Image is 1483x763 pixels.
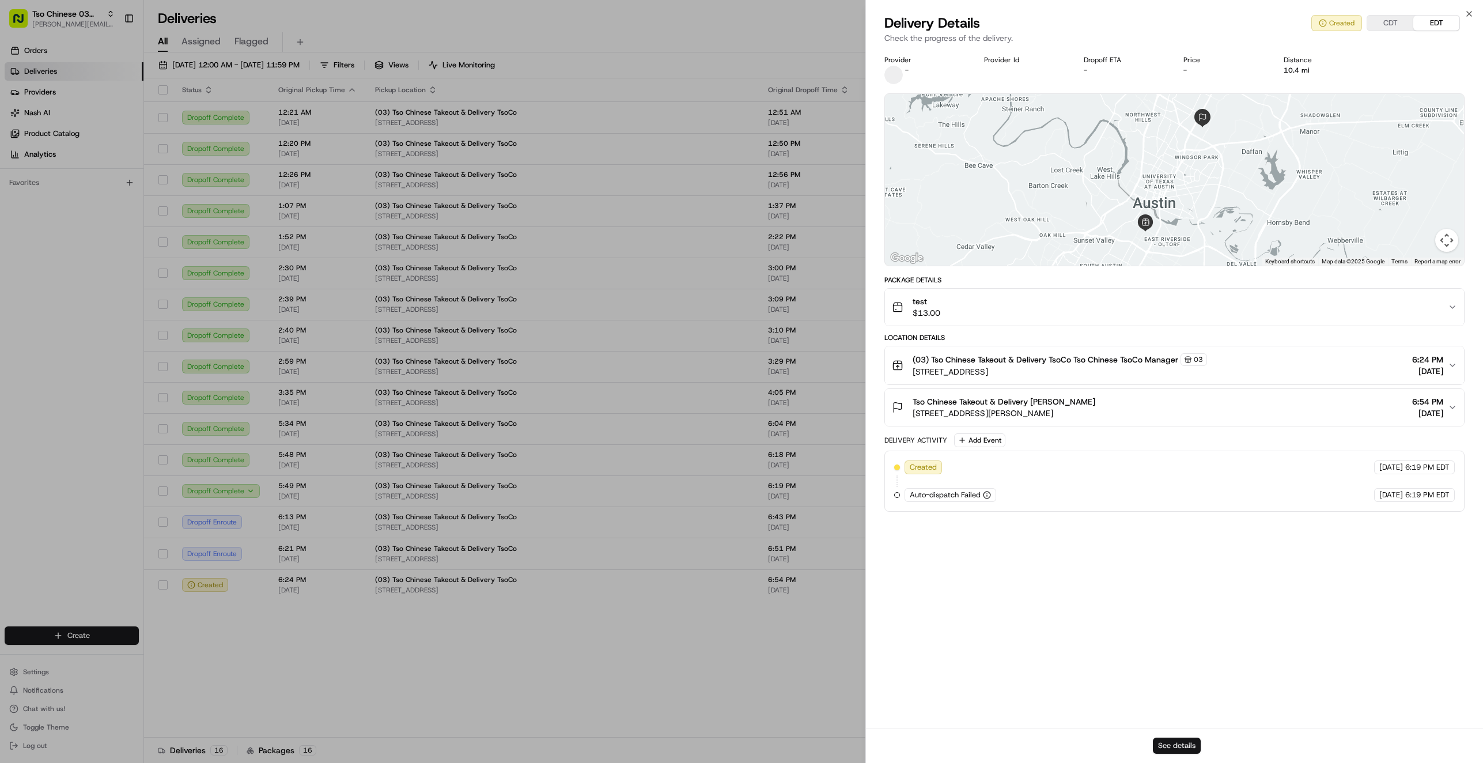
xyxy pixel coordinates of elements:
[884,14,980,32] span: Delivery Details
[888,251,926,266] a: Open this area in Google Maps (opens a new window)
[12,111,32,131] img: 1736555255976-a54dd68f-1ca7-489b-9aae-adbdc363a1c4
[1414,258,1461,265] a: Report a map error
[913,396,1095,407] span: Tso Chinese Takeout & Delivery [PERSON_NAME]
[913,407,1095,419] span: [STREET_ADDRESS][PERSON_NAME]
[23,258,88,270] span: Knowledge Base
[12,12,35,35] img: Nash
[131,179,155,188] span: [DATE]
[30,75,190,87] input: Clear
[36,210,93,220] span: [PERSON_NAME]
[12,47,210,65] p: Welcome 👋
[1322,258,1384,265] span: Map data ©2025 Google
[109,258,185,270] span: API Documentation
[23,180,32,189] img: 1736555255976-a54dd68f-1ca7-489b-9aae-adbdc363a1c4
[52,111,189,122] div: Start new chat
[885,389,1465,426] button: Tso Chinese Takeout & Delivery [PERSON_NAME][STREET_ADDRESS][PERSON_NAME]6:54 PM[DATE]
[1284,55,1365,65] div: Distance
[954,433,1005,447] button: Add Event
[1379,490,1403,500] span: [DATE]
[1183,55,1265,65] div: Price
[884,55,966,65] div: Provider
[1084,55,1165,65] div: Dropoff ETA
[884,436,947,445] div: Delivery Activity
[81,286,139,295] a: Powered byPylon
[910,462,937,473] span: Created
[885,289,1465,326] button: test$13.00
[913,354,1178,365] span: (03) Tso Chinese Takeout & Delivery TsoCo Tso Chinese TsoCo Manager
[1405,490,1450,500] span: 6:19 PM EDT
[913,307,940,319] span: $13.00
[885,346,1465,384] button: (03) Tso Chinese Takeout & Delivery TsoCo Tso Chinese TsoCo Manager03[STREET_ADDRESS]6:24 PM[DATE]
[36,179,123,188] span: Wisdom [PERSON_NAME]
[179,148,210,162] button: See all
[1413,16,1459,31] button: EDT
[913,296,940,307] span: test
[24,111,45,131] img: 8571987876998_91fb9ceb93ad5c398215_72.jpg
[1183,66,1265,75] div: -
[125,179,129,188] span: •
[96,210,100,220] span: •
[12,150,74,160] div: Past conversations
[1367,16,1413,31] button: CDT
[1391,258,1408,265] a: Terms
[1153,738,1201,754] button: See details
[12,259,21,269] div: 📗
[12,199,30,218] img: Gabrielle LeFevre
[1194,355,1203,364] span: 03
[52,122,158,131] div: We're available if you need us!
[888,251,926,266] img: Google
[913,366,1207,377] span: [STREET_ADDRESS]
[910,490,981,500] span: Auto-dispatch Failed
[1405,462,1450,473] span: 6:19 PM EDT
[1412,354,1443,365] span: 6:24 PM
[905,66,909,75] span: -
[1265,258,1315,266] button: Keyboard shortcuts
[1284,66,1365,75] div: 10.4 mi
[1311,15,1362,31] button: Created
[884,333,1465,342] div: Location Details
[102,210,126,220] span: [DATE]
[1084,66,1165,75] div: -
[984,55,1065,65] div: Provider Id
[884,275,1465,285] div: Package Details
[196,114,210,128] button: Start new chat
[12,168,30,191] img: Wisdom Oko
[1412,407,1443,419] span: [DATE]
[884,32,1465,44] p: Check the progress of the delivery.
[1412,365,1443,377] span: [DATE]
[115,286,139,295] span: Pylon
[93,254,190,274] a: 💻API Documentation
[1379,462,1403,473] span: [DATE]
[97,259,107,269] div: 💻
[1435,229,1458,252] button: Map camera controls
[7,254,93,274] a: 📗Knowledge Base
[1412,396,1443,407] span: 6:54 PM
